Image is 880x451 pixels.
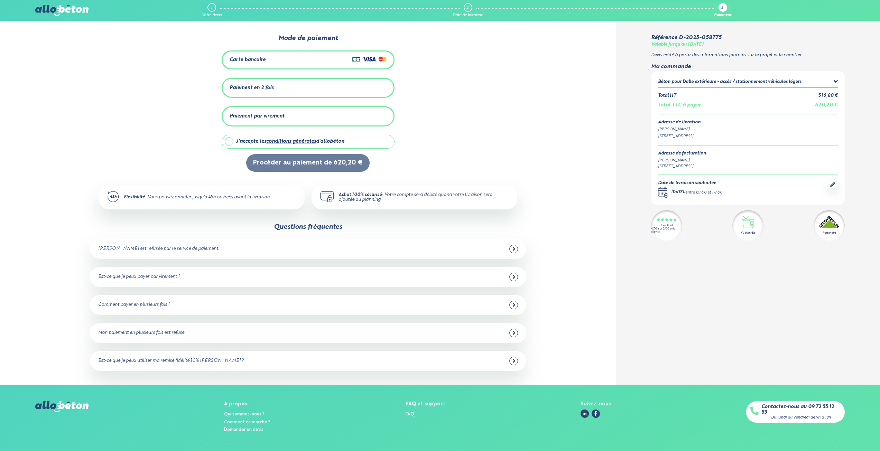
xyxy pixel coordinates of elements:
[671,190,722,196] div: -
[658,181,722,186] div: Date de livraison souhaitée
[339,192,382,197] strong: Achat 100% sécurisé
[98,274,180,280] div: Est-ce que je peux payer par virement ?
[658,158,706,163] div: [PERSON_NAME]
[651,42,704,47] div: Valable jusqu'au [DATE]
[98,246,219,252] div: [PERSON_NAME] est refusée par le service de paiement.
[651,64,845,70] div: Ma commande
[771,415,831,420] div: Du lundi au vendredi de 9h à 18h
[202,13,222,18] div: Votre devis
[224,412,265,416] a: Qui sommes-nous ?
[818,424,872,443] iframe: Help widget launcher
[98,302,170,308] div: Comment payer en plusieurs fois ?
[651,227,682,234] div: 4.7/5 sur 2300 avis clients
[236,139,344,144] div: J'accepte les d'allobéton
[658,163,706,169] div: [STREET_ADDRESS]
[658,78,838,87] summary: Béton pour Dalle extérieure - accès / stationnement véhicules légers
[274,223,342,231] div: Questions fréquentes
[651,35,721,41] div: Référence D-2025-058775
[224,420,270,424] a: Comment ça marche ?
[98,358,244,364] div: Est-ce que je peux utiliser ma remise fidélité 10% [PERSON_NAME] ?
[98,330,184,336] div: Mon paiement en plusieurs fois est refusé
[761,404,841,415] a: Contactez-nous au 09 72 55 12 83
[230,57,266,63] div: Carte bancaire
[202,3,222,18] a: 1 Votre devis
[818,93,838,98] div: 516,80 €
[741,231,755,235] div: Vu à la télé
[406,412,414,416] a: FAQ
[124,195,270,200] div: - Vous pouvez annuler jusqu'à 48h ouvrées avant la livraison
[685,190,722,196] div: entre 15h00 et 17h00
[453,13,483,18] div: Date de livraison
[35,401,89,412] img: allobéton
[823,231,836,235] div: Partenaire
[266,139,316,144] a: conditions générales
[658,120,838,125] div: Adresse de livraison
[35,5,89,16] img: allobéton
[246,154,370,172] button: Procèder au paiement de 620,20 €
[339,192,509,203] div: - Votre compte sera débité quand votre livraison sera ajoutée au planning
[224,427,263,432] a: Demander un devis
[661,224,673,227] div: Excellent
[211,6,212,10] div: 1
[658,79,802,85] div: Béton pour Dalle extérieure - accès / stationnement véhicules légers
[658,151,706,156] div: Adresse de facturation
[406,401,445,407] div: FAQ et support
[658,93,676,98] div: Total HT
[230,85,274,91] div: Paiement en 2 fois
[224,401,270,407] div: A propos
[124,195,145,199] strong: Flexibilité
[453,3,483,18] a: 2 Date de livraison
[721,6,723,10] div: 3
[714,3,731,18] a: 3 Paiement
[815,103,838,107] span: 620,20 €
[658,133,838,139] div: [STREET_ADDRESS]
[658,102,701,108] div: Total TTC à payer
[466,6,469,10] div: 2
[581,401,611,407] div: Suivez-nous
[352,55,387,63] img: Cartes de crédit
[658,126,838,132] div: [PERSON_NAME]
[671,190,684,196] div: [DATE]
[230,113,285,119] div: Paiement par virement
[651,53,845,58] p: Devis édité à partir des informations fournies sur le projet et le chantier
[144,35,472,42] div: Mode de paiement
[714,13,731,18] div: Paiement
